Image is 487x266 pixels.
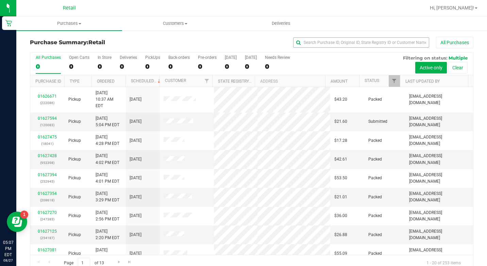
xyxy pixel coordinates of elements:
div: Open Carts [69,55,89,60]
span: [EMAIL_ADDRESS][DOMAIN_NAME] [409,172,469,185]
a: Filter [389,75,400,87]
span: Pickup [68,232,81,238]
span: [EMAIL_ADDRESS][DOMAIN_NAME] [409,210,469,222]
p: 08/27 [3,258,13,263]
span: Packed [368,137,382,144]
p: (18041) [34,140,60,147]
span: [EMAIL_ADDRESS][DOMAIN_NAME] [409,134,469,147]
a: 01627354 [38,191,57,196]
a: 01627270 [38,210,57,215]
div: PickUps [145,55,160,60]
div: 0 [98,63,112,70]
span: Multiple [449,55,468,61]
span: [DATE] 4:02 PM EDT [96,153,119,166]
span: [DATE] [130,213,141,219]
div: 0 [198,63,217,70]
div: Deliveries [120,55,137,60]
span: Pickup [68,175,81,181]
span: [EMAIL_ADDRESS][DOMAIN_NAME] [409,190,469,203]
div: 0 [168,63,190,70]
span: Packed [368,156,382,163]
span: [DATE] [130,137,141,144]
span: Pickup [68,96,81,103]
span: Pickup [68,137,81,144]
a: Ordered [97,79,115,84]
p: 05:07 PM EDT [3,239,13,258]
span: Deliveries [263,20,300,27]
span: $53.50 [334,175,347,181]
a: Status [365,78,379,83]
span: Packed [368,213,382,219]
div: Pre-orders [198,55,217,60]
a: Purchases [16,16,122,31]
a: 01627125 [38,229,57,234]
span: Packed [368,232,382,238]
p: (953398) [34,160,60,166]
span: [DATE] 2:56 PM EDT [96,210,119,222]
span: [DATE] [130,250,141,257]
span: [EMAIL_ADDRESS][DOMAIN_NAME] [409,115,469,128]
button: Clear [448,62,468,73]
span: Hi, [PERSON_NAME]! [430,5,474,11]
a: Customers [122,16,228,31]
a: Amount [331,79,348,84]
span: Pickup [68,156,81,163]
a: State Registry ID [218,79,254,84]
a: 01627081 [38,248,57,252]
span: $55.09 [334,250,347,257]
span: Packed [368,194,382,200]
span: [DATE] [130,194,141,200]
span: $21.60 [334,118,347,125]
button: All Purchases [436,37,473,48]
div: 0 [245,63,257,70]
p: (247383) [34,216,60,222]
span: $26.88 [334,232,347,238]
span: [EMAIL_ADDRESS][DOMAIN_NAME] [409,228,469,241]
a: Customer [165,78,186,83]
span: [DATE] 4:01 PM EDT [96,172,119,185]
p: (222086) [34,100,60,106]
a: Type [70,79,80,84]
span: [DATE] [130,156,141,163]
iframe: Resource center unread badge [20,211,28,219]
a: 01626671 [38,94,57,99]
span: Pickup [68,250,81,257]
span: [EMAIL_ADDRESS][DOMAIN_NAME] [409,247,469,260]
button: Active only [415,62,447,73]
span: Purchases [16,20,122,27]
span: $17.28 [334,137,347,144]
div: 0 [265,63,290,70]
span: Retail [88,39,105,46]
a: 01627594 [38,116,57,121]
p: (208618) [34,197,60,203]
span: $36.00 [334,213,347,219]
span: [DATE] 10:37 AM EDT [96,90,121,110]
span: [DATE] 3:29 PM EDT [96,190,119,203]
span: Pickup [68,194,81,200]
span: Packed [368,250,382,257]
a: Purchase ID [35,79,61,84]
th: Address [255,75,325,87]
p: (252945) [34,178,60,185]
span: [DATE] 5:04 PM EDT [96,115,119,128]
input: Search Purchase ID, Original ID, State Registry ID or Customer Name... [293,37,429,48]
span: [DATE] 2:20 PM EDT [96,228,119,241]
p: (775465) [34,254,60,260]
a: 01627475 [38,135,57,139]
div: Back-orders [168,55,190,60]
span: Customers [122,20,228,27]
div: 0 [145,63,160,70]
span: Submitted [368,118,387,125]
a: 01627428 [38,153,57,158]
span: $43.20 [334,96,347,103]
a: Deliveries [228,16,334,31]
span: Packed [368,175,382,181]
span: Pickup [68,118,81,125]
div: 0 [225,63,237,70]
span: Filtering on status: [403,55,447,61]
span: [EMAIL_ADDRESS][DOMAIN_NAME] [409,93,469,106]
a: Scheduled [131,79,162,83]
span: Pickup [68,213,81,219]
span: [DATE] [130,232,141,238]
